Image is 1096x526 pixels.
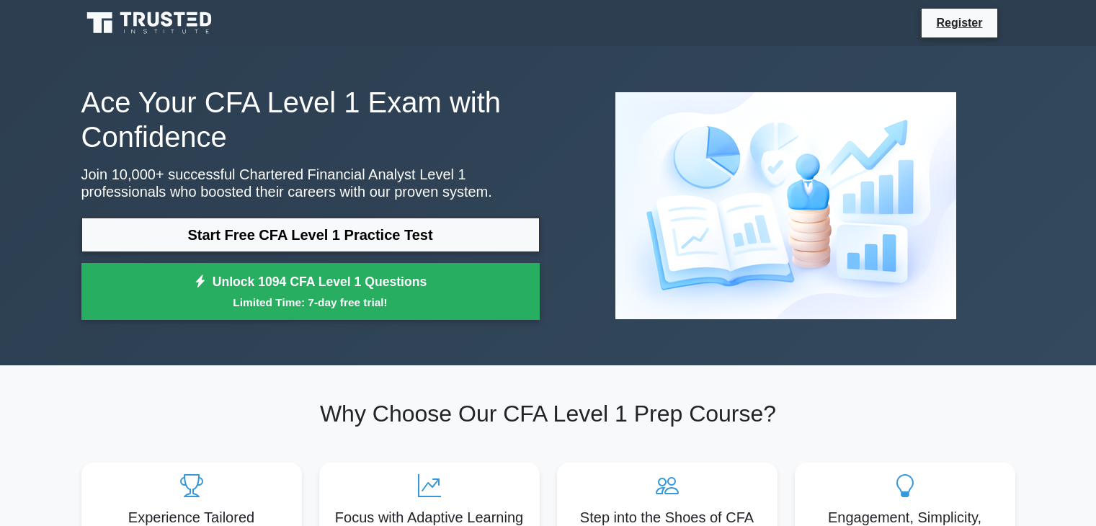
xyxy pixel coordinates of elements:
[81,400,1015,427] h2: Why Choose Our CFA Level 1 Prep Course?
[81,85,540,154] h1: Ace Your CFA Level 1 Exam with Confidence
[927,14,991,32] a: Register
[81,218,540,252] a: Start Free CFA Level 1 Practice Test
[81,166,540,200] p: Join 10,000+ successful Chartered Financial Analyst Level 1 professionals who boosted their caree...
[81,263,540,321] a: Unlock 1094 CFA Level 1 QuestionsLimited Time: 7-day free trial!
[331,509,528,526] h5: Focus with Adaptive Learning
[99,294,522,311] small: Limited Time: 7-day free trial!
[604,81,968,331] img: Chartered Financial Analyst Level 1 Preview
